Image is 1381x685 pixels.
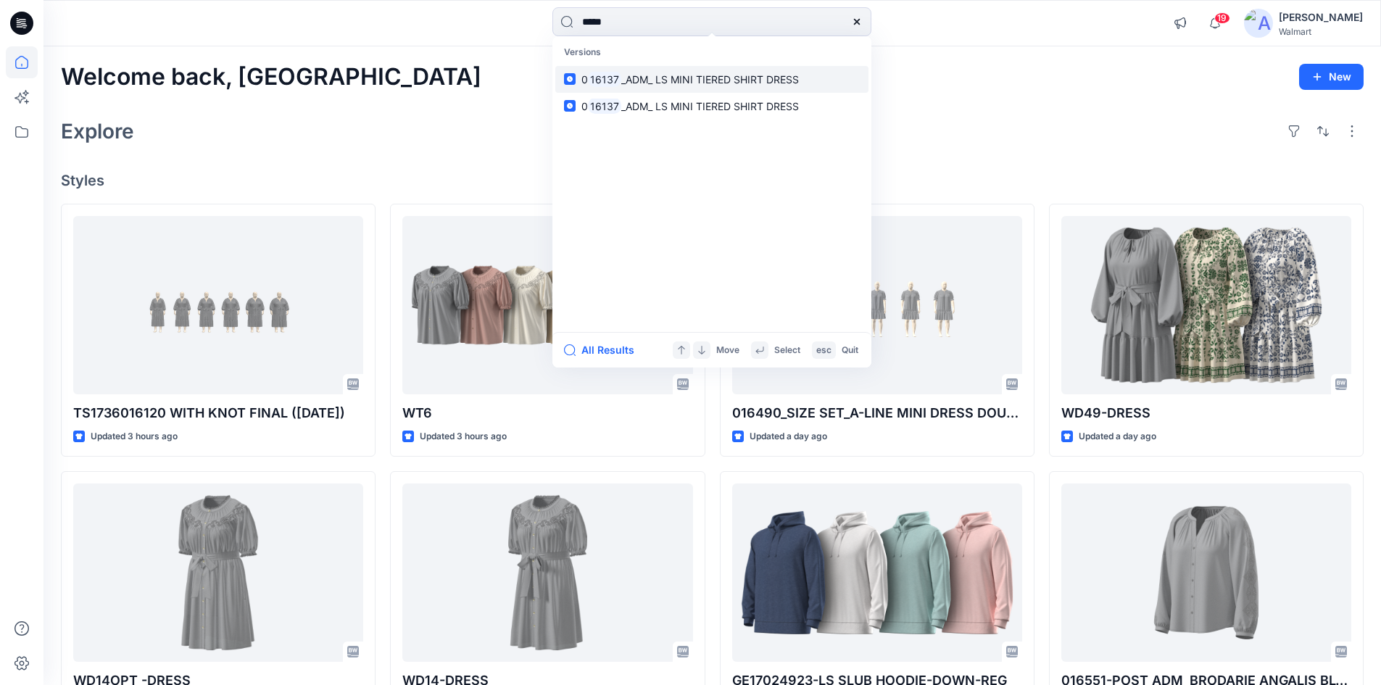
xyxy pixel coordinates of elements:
[621,73,799,86] span: _ADM_ LS MINI TIERED SHIRT DRESS
[420,429,507,444] p: Updated 3 hours ago
[73,483,363,663] a: WD14OPT -DRESS
[402,216,692,395] a: WT6
[564,341,644,359] button: All Results
[732,483,1022,663] a: GE17024923-LS SLUB HOODIE-DOWN-REG
[842,343,858,358] p: Quit
[1244,9,1273,38] img: avatar
[402,483,692,663] a: WD14-DRESS
[774,343,800,358] p: Select
[581,100,588,112] span: 0
[1214,12,1230,24] span: 19
[91,429,178,444] p: Updated 3 hours ago
[816,343,831,358] p: esc
[73,403,363,423] p: TS1736016120 WITH KNOT FINAL ([DATE])
[1061,216,1351,395] a: WD49-DRESS
[621,100,799,112] span: _ADM_ LS MINI TIERED SHIRT DRESS
[61,64,481,91] h2: Welcome back, [GEOGRAPHIC_DATA]
[1079,429,1156,444] p: Updated a day ago
[716,343,739,358] p: Move
[1061,403,1351,423] p: WD49-DRESS
[581,73,588,86] span: 0
[1299,64,1364,90] button: New
[1279,26,1363,37] div: Walmart
[1279,9,1363,26] div: [PERSON_NAME]
[555,66,868,93] a: 016137_ADM_ LS MINI TIERED SHIRT DRESS
[588,71,621,88] mark: 16137
[555,39,868,66] p: Versions
[73,216,363,395] a: TS1736016120 WITH KNOT FINAL (26-07-25)
[555,93,868,120] a: 016137_ADM_ LS MINI TIERED SHIRT DRESS
[402,403,692,423] p: WT6
[732,403,1022,423] p: 016490_SIZE SET_A-LINE MINI DRESS DOUBLE CLOTH
[61,172,1364,189] h4: Styles
[732,216,1022,395] a: 016490_SIZE SET_A-LINE MINI DRESS DOUBLE CLOTH
[1061,483,1351,663] a: 016551-POST ADM_BRODARIE ANGALIS BLOUSE
[750,429,827,444] p: Updated a day ago
[61,120,134,143] h2: Explore
[588,98,621,115] mark: 16137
